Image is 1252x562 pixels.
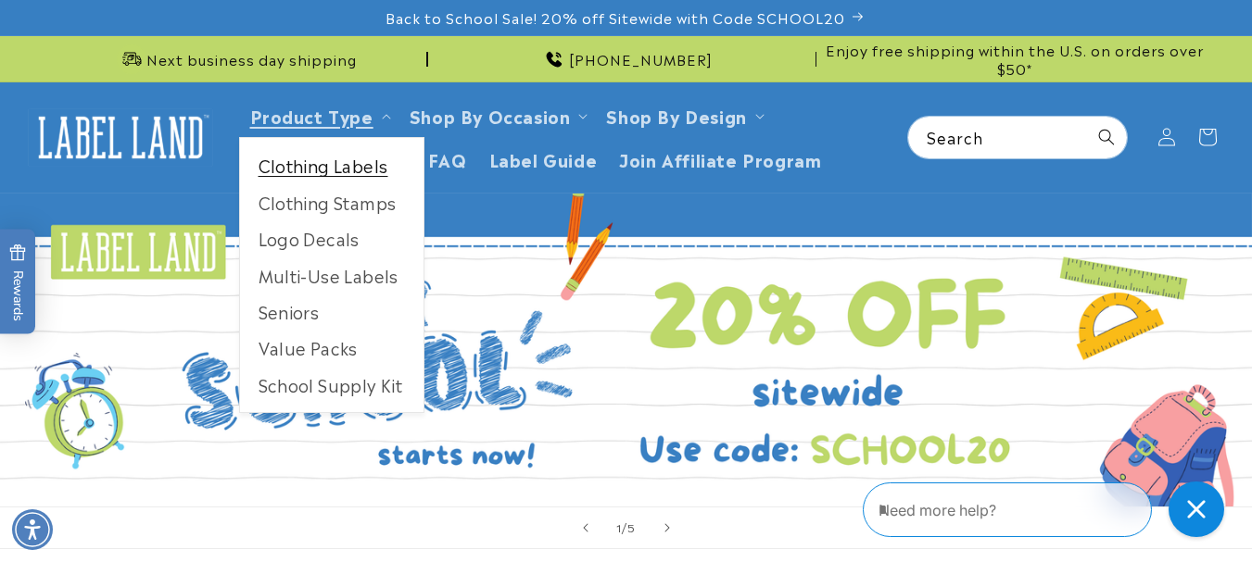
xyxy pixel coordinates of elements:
span: 5 [627,518,636,536]
a: Label Guide [478,137,609,181]
img: Label Land [28,108,213,166]
button: Previous slide [565,507,606,548]
span: / [622,518,627,536]
a: Clothing Stamps [240,184,424,220]
div: Announcement [436,36,817,81]
span: Back to School Sale! 20% off Sitewide with Code SCHOOL20 [386,8,845,27]
summary: Shop By Occasion [398,94,596,137]
div: Accessibility Menu [12,509,53,550]
a: Logo Decals [240,220,424,256]
span: Rewards [9,244,27,320]
a: Clothing Labels [240,147,424,183]
summary: Shop By Design [595,94,771,137]
span: 1 [616,518,622,536]
span: [PHONE_NUMBER] [569,50,713,69]
span: Next business day shipping [146,50,357,69]
a: Seniors [240,293,424,330]
iframe: Gorgias Floating Chat [863,475,1233,543]
span: FAQ [428,148,467,169]
a: Label Land [21,102,221,173]
a: School Supply Kit [240,367,424,403]
button: Search [1086,117,1127,157]
span: Enjoy free shipping within the U.S. on orders over $50* [824,41,1206,77]
a: Shop By Design [606,103,746,128]
span: Join Affiliate Program [619,148,821,169]
button: Next slide [647,507,688,548]
div: Announcement [46,36,428,81]
a: Join Affiliate Program [608,137,832,181]
span: Shop By Occasion [410,105,571,126]
span: Label Guide [489,148,598,169]
summary: Product Type [239,94,398,137]
a: Multi-Use Labels [240,257,424,293]
a: Value Packs [240,330,424,366]
div: Announcement [824,36,1206,81]
a: Product Type [250,103,373,128]
a: FAQ [417,137,478,181]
